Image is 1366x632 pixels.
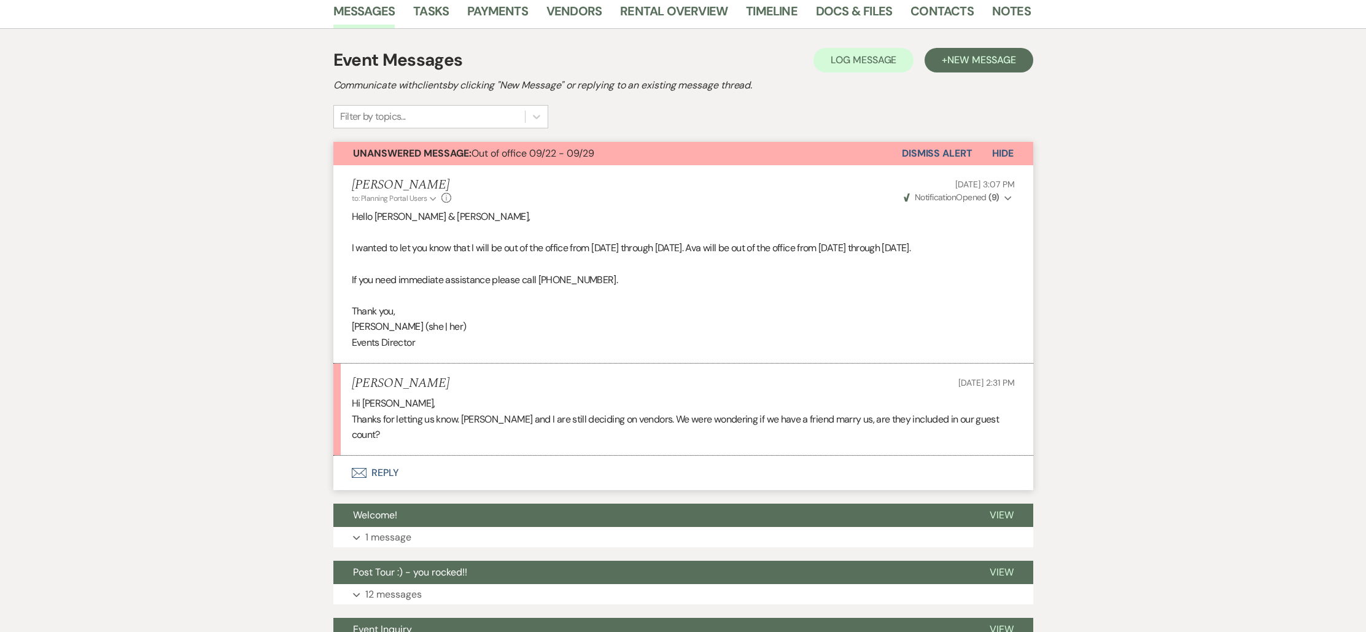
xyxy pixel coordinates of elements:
[990,509,1014,521] span: View
[333,561,970,584] button: Post Tour :) - you rocked!!
[813,48,914,72] button: Log Message
[352,396,1015,412] p: Hi [PERSON_NAME],
[352,412,1015,443] p: Thanks for letting us know. [PERSON_NAME] and I are still deciding on vendors. We were wondering ...
[992,147,1014,160] span: Hide
[353,509,397,521] span: Welcome!
[353,147,594,160] span: Out of office 09/22 - 09/29
[467,1,528,28] a: Payments
[365,529,411,545] p: 1 message
[925,48,1033,72] button: +New Message
[352,303,1015,319] p: Thank you,
[352,193,439,204] button: to: Planning Portal Users
[831,53,896,66] span: Log Message
[904,192,999,203] span: Opened
[352,193,427,203] span: to: Planning Portal Users
[970,504,1033,527] button: View
[352,240,1015,256] p: I wanted to let you know that I will be out of the office from [DATE] through [DATE]. Ava will be...
[333,142,902,165] button: Unanswered Message:Out of office 09/22 - 09/29
[970,561,1033,584] button: View
[353,566,467,579] span: Post Tour :) - you rocked!!
[352,178,452,193] h5: [PERSON_NAME]
[620,1,728,28] a: Rental Overview
[413,1,449,28] a: Tasks
[333,1,395,28] a: Messages
[333,527,1033,548] button: 1 message
[352,319,1015,335] p: [PERSON_NAME] (she | her)
[352,335,1015,351] p: Events Director
[910,1,974,28] a: Contacts
[972,142,1033,165] button: Hide
[365,587,422,603] p: 12 messages
[958,377,1014,388] span: [DATE] 2:31 PM
[902,191,1015,204] button: NotificationOpened (9)
[333,78,1033,93] h2: Communicate with clients by clicking "New Message" or replying to an existing message thread.
[333,456,1033,490] button: Reply
[333,584,1033,605] button: 12 messages
[352,376,449,391] h5: [PERSON_NAME]
[333,47,463,73] h1: Event Messages
[988,192,999,203] strong: ( 9 )
[947,53,1015,66] span: New Message
[353,147,472,160] strong: Unanswered Message:
[992,1,1031,28] a: Notes
[816,1,892,28] a: Docs & Files
[340,109,406,124] div: Filter by topics...
[352,272,1015,288] p: If you need immediate assistance please call [PHONE_NUMBER].
[902,142,972,165] button: Dismiss Alert
[915,192,956,203] span: Notification
[990,566,1014,579] span: View
[746,1,797,28] a: Timeline
[352,209,1015,225] p: Hello [PERSON_NAME] & [PERSON_NAME],
[333,504,970,527] button: Welcome!
[955,179,1014,190] span: [DATE] 3:07 PM
[546,1,602,28] a: Vendors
